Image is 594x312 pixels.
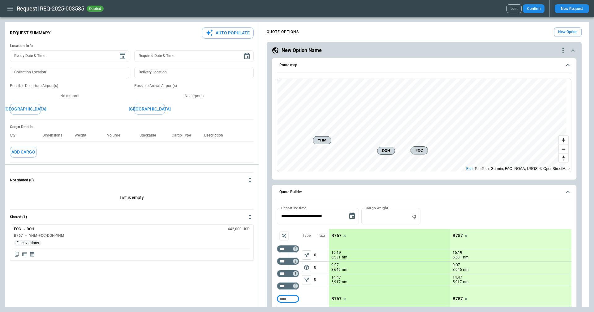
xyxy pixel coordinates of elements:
[10,188,254,209] p: List is empty
[88,6,102,11] span: quoted
[302,263,311,272] span: Type of sector
[342,255,347,260] p: nm
[559,145,568,154] button: Zoom out
[277,295,299,303] div: Too short
[331,255,341,260] p: 6,531
[331,250,341,255] p: 16:19
[14,227,34,231] h6: FOC → DOH
[411,214,416,219] p: kg
[453,263,460,267] p: 9:07
[523,4,544,13] button: Confirm
[453,267,462,272] p: 3,646
[342,267,347,272] p: nm
[302,250,311,260] button: left aligned
[10,224,254,260] div: Not shared (0)
[463,255,469,260] p: nm
[10,125,254,129] h6: Cargo Details
[302,250,311,260] span: Type of sector
[10,83,129,89] p: Possible Departure Airport(s)
[279,63,297,67] h6: Route map
[554,27,582,37] button: New Option
[559,47,567,54] div: quote-option-actions
[314,262,329,274] p: 0
[302,275,311,284] button: left aligned
[302,275,311,284] span: Type of sector
[331,296,342,301] p: B767
[10,215,27,219] h6: Shared (1)
[466,166,570,172] div: , TomTom, Garmin, FAO, NOAA, USGS, © OpenStreetMap
[10,178,34,182] h6: Not shared (0)
[463,267,469,272] p: nm
[241,50,253,63] button: Choose date
[506,4,522,13] button: Lost
[277,270,299,277] div: Too short
[366,205,388,210] label: Cargo Weight
[10,44,254,48] h6: Location Info
[302,263,311,272] button: left aligned
[342,279,347,285] p: nm
[116,50,129,63] button: Choose date
[281,205,307,210] label: Departure time
[204,133,228,138] p: Description
[14,241,41,245] span: Eliteaviations
[559,136,568,145] button: Zoom in
[29,234,64,238] h6: YHM-FOC-DOH-YHM
[282,47,322,54] h5: New Option Name
[453,279,462,285] p: 5,917
[413,147,425,154] span: FOC
[17,5,37,12] h1: Request
[228,227,250,231] h6: 442,000 USD
[172,133,196,138] p: Cargo Type
[10,30,51,36] p: Request Summary
[277,245,299,253] div: Too short
[272,47,577,54] button: New Option Namequote-option-actions
[10,147,37,158] button: Add Cargo
[134,83,254,89] p: Possible Arrival Airport(s)
[107,133,125,138] p: Volume
[453,275,462,280] p: 14:47
[318,233,325,238] p: Taxi
[279,231,289,240] span: Aircraft selection
[267,31,299,33] h4: QUOTE OPTIONS
[346,210,358,222] button: Choose date, selected date is Aug 25, 2025
[314,249,329,261] p: 0
[277,185,571,199] button: Quote Builder
[10,188,254,209] div: Not shared (0)
[277,258,299,265] div: Too short
[331,263,339,267] p: 9:07
[466,167,473,171] a: Esri
[331,275,341,280] p: 14:47
[277,79,571,172] div: Route map
[314,274,329,286] p: 0
[22,251,28,258] span: Display detailed quote content
[10,173,254,188] button: Not shared (0)
[331,233,342,238] p: B767
[14,251,20,258] span: Copy quote content
[453,296,463,301] p: B757
[40,5,84,12] h2: REQ-2025-003585
[559,154,568,162] button: Reset bearing to north
[134,104,165,115] button: [GEOGRAPHIC_DATA]
[555,4,589,13] button: New Request
[303,233,311,238] p: Type
[463,279,469,285] p: nm
[10,93,129,99] p: No airports
[453,255,462,260] p: 6,531
[134,93,254,99] p: No airports
[29,251,35,258] span: Display quote schedule
[279,190,302,194] h6: Quote Builder
[10,210,254,224] button: Shared (1)
[140,133,161,138] p: Stackable
[75,133,91,138] p: Weight
[42,133,67,138] p: Dimensions
[303,264,310,271] span: package_2
[453,233,463,238] p: B757
[202,27,254,39] button: Auto Populate
[10,133,20,138] p: Qty
[380,148,392,154] span: DOH
[331,267,341,272] p: 3,646
[453,250,462,255] p: 16:19
[10,104,41,115] button: [GEOGRAPHIC_DATA]
[316,137,329,143] span: YHM
[277,58,571,72] button: Route map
